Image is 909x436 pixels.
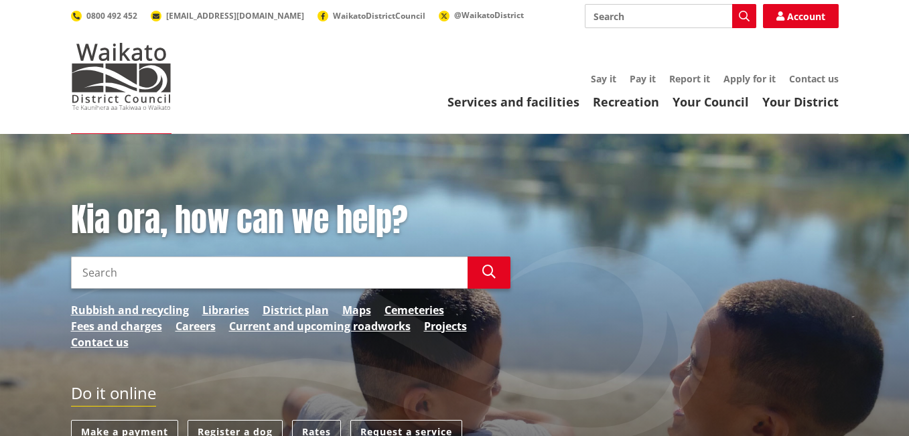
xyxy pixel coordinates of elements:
[424,318,467,334] a: Projects
[762,94,839,110] a: Your District
[71,318,162,334] a: Fees and charges
[71,10,137,21] a: 0800 492 452
[71,43,171,110] img: Waikato District Council - Te Kaunihera aa Takiwaa o Waikato
[176,318,216,334] a: Careers
[71,334,129,350] a: Contact us
[789,72,839,85] a: Contact us
[591,72,616,85] a: Say it
[723,72,776,85] a: Apply for it
[669,72,710,85] a: Report it
[673,94,749,110] a: Your Council
[342,302,371,318] a: Maps
[447,94,579,110] a: Services and facilities
[263,302,329,318] a: District plan
[71,384,156,407] h2: Do it online
[151,10,304,21] a: [EMAIL_ADDRESS][DOMAIN_NAME]
[630,72,656,85] a: Pay it
[71,257,468,289] input: Search input
[763,4,839,28] a: Account
[202,302,249,318] a: Libraries
[585,4,756,28] input: Search input
[439,9,524,21] a: @WaikatoDistrict
[166,10,304,21] span: [EMAIL_ADDRESS][DOMAIN_NAME]
[71,302,189,318] a: Rubbish and recycling
[71,201,510,240] h1: Kia ora, how can we help?
[593,94,659,110] a: Recreation
[384,302,444,318] a: Cemeteries
[454,9,524,21] span: @WaikatoDistrict
[318,10,425,21] a: WaikatoDistrictCouncil
[333,10,425,21] span: WaikatoDistrictCouncil
[86,10,137,21] span: 0800 492 452
[229,318,411,334] a: Current and upcoming roadworks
